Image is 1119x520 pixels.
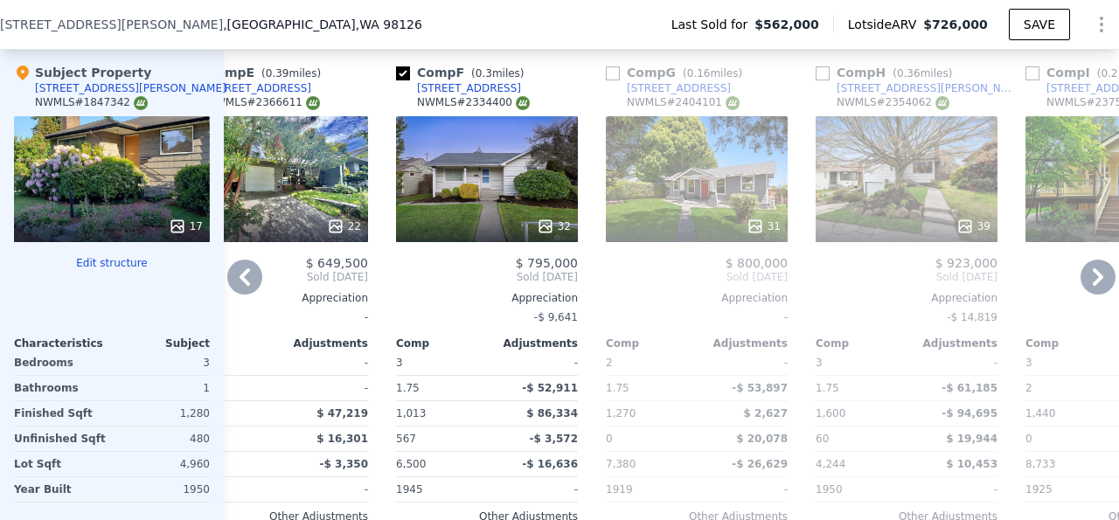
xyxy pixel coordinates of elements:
[396,376,483,400] div: 1.75
[490,477,578,502] div: -
[487,336,578,350] div: Adjustments
[1025,357,1032,369] span: 3
[606,305,788,329] div: -
[897,67,921,80] span: 0.36
[186,291,368,305] div: Appreciation
[396,477,483,502] div: 1945
[627,95,740,110] div: NWMLS # 2404101
[837,81,1018,95] div: [STREET_ADDRESS][PERSON_NAME]
[186,376,274,400] div: 1
[606,477,693,502] div: 1919
[816,336,907,350] div: Comp
[186,305,368,329] div: -
[947,311,997,323] span: -$ 14,819
[281,376,368,400] div: -
[816,81,1018,95] a: [STREET_ADDRESS][PERSON_NAME]
[522,458,578,470] span: -$ 16,636
[396,433,416,445] span: 567
[186,336,277,350] div: Comp
[115,452,210,476] div: 4,960
[186,270,368,284] span: Sold [DATE]
[816,433,829,445] span: 60
[697,336,788,350] div: Adjustments
[816,357,823,369] span: 3
[115,376,210,400] div: 1
[476,67,492,80] span: 0.3
[516,96,530,110] img: NWMLS Logo
[606,357,613,369] span: 2
[910,350,997,375] div: -
[606,291,788,305] div: Appreciation
[606,270,788,284] span: Sold [DATE]
[207,95,320,110] div: NWMLS # 2366611
[320,458,368,470] span: -$ 3,350
[14,350,108,375] div: Bedrooms
[115,401,210,426] div: 1,280
[115,426,210,451] div: 480
[816,407,845,419] span: 1,600
[277,336,368,350] div: Adjustments
[537,218,571,235] div: 32
[848,16,923,33] span: Lotside ARV
[281,477,368,502] div: -
[606,433,613,445] span: 0
[1025,433,1032,445] span: 0
[942,407,997,419] span: -$ 94,695
[1009,9,1070,40] button: SAVE
[923,17,988,31] span: $726,000
[522,382,578,394] span: -$ 52,911
[306,256,368,270] span: $ 649,500
[490,350,578,375] div: -
[1025,407,1055,419] span: 1,440
[186,477,274,502] div: 1955
[316,433,368,445] span: $ 16,301
[186,81,311,95] a: [STREET_ADDRESS]
[732,382,788,394] span: -$ 53,897
[946,433,997,445] span: $ 19,944
[316,407,368,419] span: $ 47,219
[816,376,903,400] div: 1.75
[396,357,403,369] span: 3
[606,458,636,470] span: 7,380
[754,16,819,33] span: $562,000
[281,350,368,375] div: -
[306,96,320,110] img: NWMLS Logo
[606,64,749,81] div: Comp G
[837,95,949,110] div: NWMLS # 2354062
[744,407,788,419] span: $ 2,627
[14,477,108,502] div: Year Built
[516,256,578,270] span: $ 795,000
[223,16,422,33] span: , [GEOGRAPHIC_DATA]
[112,336,210,350] div: Subject
[169,218,203,235] div: 17
[396,81,521,95] a: [STREET_ADDRESS]
[14,426,108,451] div: Unfinished Sqft
[1025,458,1055,470] span: 8,733
[396,407,426,419] span: 1,013
[606,81,731,95] a: [STREET_ADDRESS]
[35,95,148,110] div: NWMLS # 1847342
[1025,336,1116,350] div: Comp
[14,376,108,400] div: Bathrooms
[1025,477,1113,502] div: 1925
[606,336,697,350] div: Comp
[526,407,578,419] span: $ 86,334
[14,256,210,270] button: Edit structure
[687,67,711,80] span: 0.16
[14,64,151,81] div: Subject Property
[266,67,289,80] span: 0.39
[946,458,997,470] span: $ 10,453
[327,218,361,235] div: 22
[816,270,997,284] span: Sold [DATE]
[700,350,788,375] div: -
[956,218,990,235] div: 39
[816,477,903,502] div: 1950
[396,458,426,470] span: 6,500
[606,376,693,400] div: 1.75
[14,401,108,426] div: Finished Sqft
[186,64,328,81] div: Comp E
[671,16,755,33] span: Last Sold for
[35,81,226,95] div: [STREET_ADDRESS][PERSON_NAME]
[700,477,788,502] div: -
[396,291,578,305] div: Appreciation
